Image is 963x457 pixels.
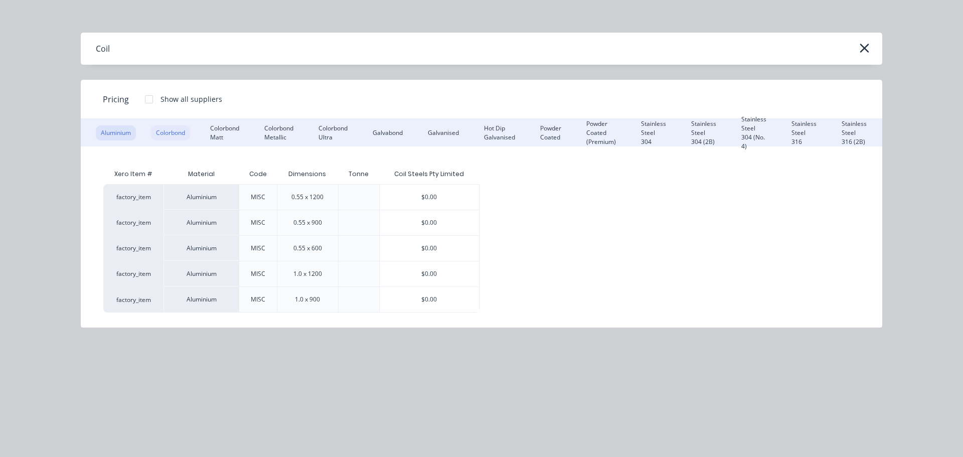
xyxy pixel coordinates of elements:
div: factory_item [103,184,164,210]
span: Pricing [103,93,129,105]
div: 0.55 x 1200 [291,193,324,202]
div: Stainless Steel 316 [786,125,822,140]
div: 1.0 x 1200 [293,269,322,278]
div: Aluminium [164,210,239,235]
div: Galvanised [423,125,464,140]
div: factory_item [103,235,164,261]
div: MISC [251,269,265,278]
div: Aluminium [164,184,239,210]
div: Code [241,162,275,187]
div: Colorbond Metallic [259,125,298,140]
div: 0.55 x 600 [293,244,322,253]
div: Stainless Steel 304 (2B) [686,125,721,140]
div: MISC [251,218,265,227]
div: Coil Steels Pty Limited [394,170,464,179]
div: Galvabond [368,125,408,140]
div: factory_item [103,286,164,313]
div: Colorbond Matt [205,125,244,140]
div: 0.55 x 900 [293,218,322,227]
div: $0.00 [380,210,479,235]
div: Aluminium [164,286,239,313]
div: Aluminium [164,235,239,261]
div: Xero Item # [103,164,164,184]
div: Powder Coated [535,125,566,140]
div: 1.0 x 900 [295,295,320,304]
div: Stainless Steel 316 (2B) [837,125,872,140]
div: MISC [251,295,265,304]
div: Material [164,164,239,184]
div: Tonne [341,162,377,187]
div: $0.00 [380,287,479,312]
div: Aluminium [96,125,136,140]
div: Colorbond [151,125,190,140]
div: $0.00 [380,236,479,261]
div: factory_item [103,261,164,286]
div: Hot Dip Galvanised [479,125,520,140]
div: Colorbond Ultra [313,125,353,140]
div: $0.00 [380,261,479,286]
div: Show all suppliers [160,94,222,104]
div: Stainless Steel 304 (No. 4) [736,125,771,140]
div: Dimensions [280,162,334,187]
div: MISC [251,244,265,253]
div: Aluminium [164,261,239,286]
div: $0.00 [380,185,479,210]
div: MISC [251,193,265,202]
div: Stainless Steel 304 [636,125,671,140]
div: Coil [96,43,110,55]
div: Powder Coated (Premium) [581,125,621,140]
div: factory_item [103,210,164,235]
